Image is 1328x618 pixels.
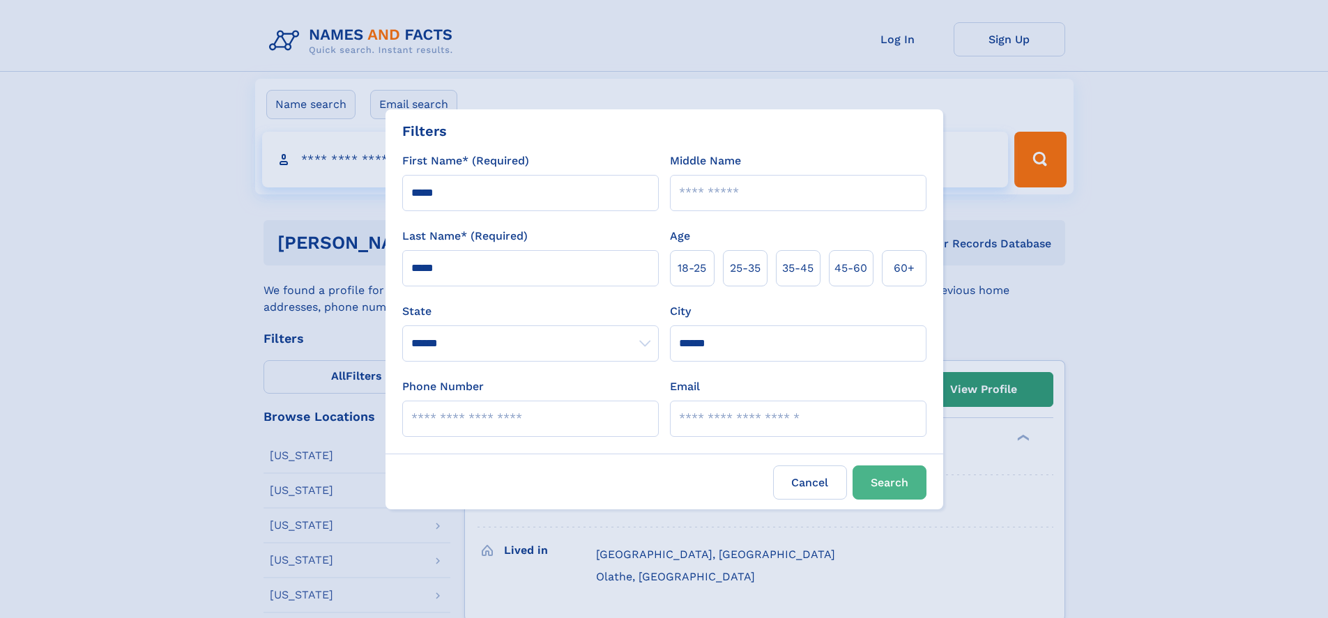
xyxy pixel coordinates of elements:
label: Cancel [773,465,847,500]
label: Age [670,228,690,245]
label: City [670,303,691,320]
span: 60+ [894,260,915,277]
div: Filters [402,121,447,141]
span: 35‑45 [782,260,814,277]
label: Phone Number [402,378,484,395]
label: First Name* (Required) [402,153,529,169]
label: State [402,303,659,320]
label: Middle Name [670,153,741,169]
span: 45‑60 [834,260,867,277]
label: Email [670,378,700,395]
span: 25‑35 [730,260,761,277]
label: Last Name* (Required) [402,228,528,245]
span: 18‑25 [678,260,706,277]
button: Search [853,465,926,500]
